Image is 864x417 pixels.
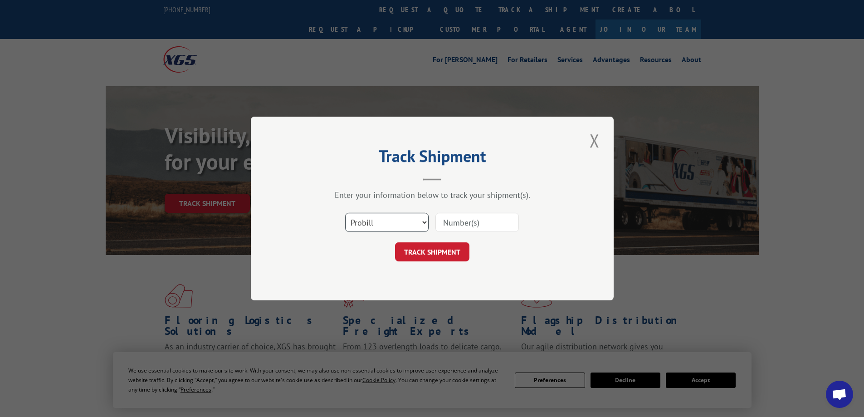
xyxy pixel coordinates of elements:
[435,213,519,232] input: Number(s)
[395,242,469,261] button: TRACK SHIPMENT
[296,190,568,200] div: Enter your information below to track your shipment(s).
[587,128,602,153] button: Close modal
[826,381,853,408] a: Open chat
[296,150,568,167] h2: Track Shipment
